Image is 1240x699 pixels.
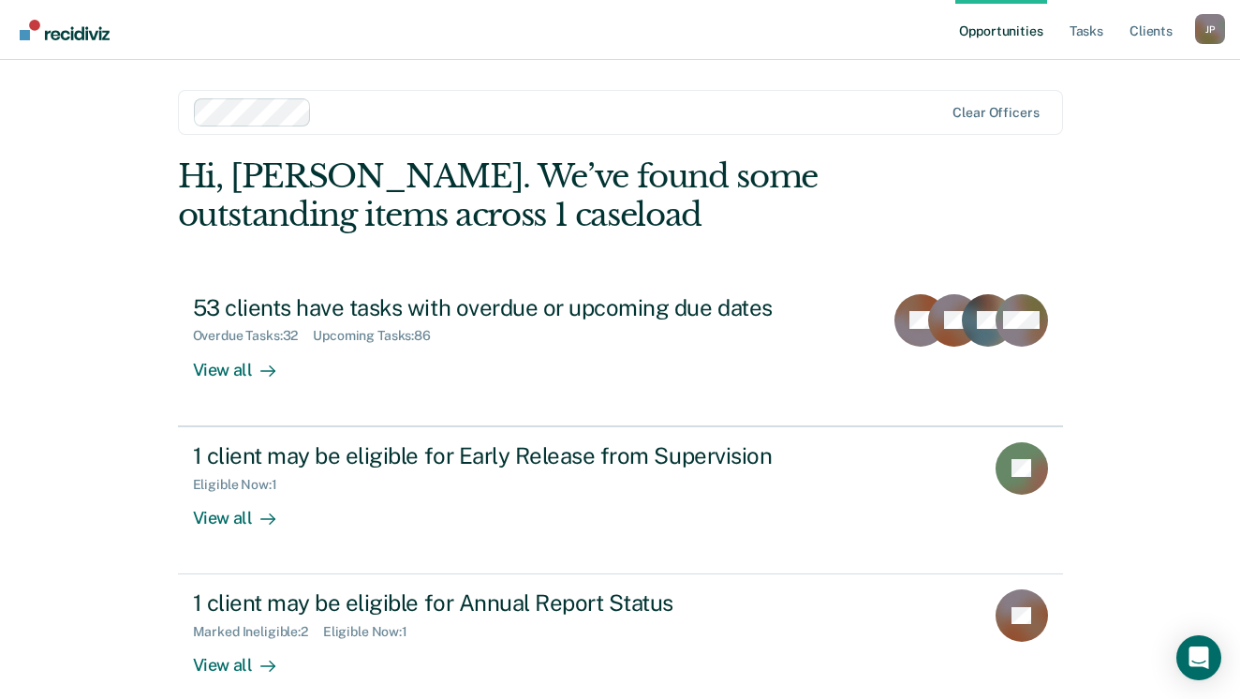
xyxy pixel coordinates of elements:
a: 53 clients have tasks with overdue or upcoming due datesOverdue Tasks:32Upcoming Tasks:86View all [178,279,1063,426]
div: View all [193,640,298,677]
div: Overdue Tasks : 32 [193,328,314,344]
a: 1 client may be eligible for Early Release from SupervisionEligible Now:1View all [178,426,1063,574]
div: Marked Ineligible : 2 [193,624,323,640]
div: 1 client may be eligible for Annual Report Status [193,589,850,617]
div: 53 clients have tasks with overdue or upcoming due dates [193,294,850,321]
div: Upcoming Tasks : 86 [313,328,446,344]
div: 1 client may be eligible for Early Release from Supervision [193,442,850,469]
img: Recidiviz [20,20,110,40]
div: Open Intercom Messenger [1176,635,1221,680]
div: Eligible Now : 1 [323,624,422,640]
div: J P [1195,14,1225,44]
div: Clear officers [952,105,1039,121]
div: View all [193,344,298,380]
div: Eligible Now : 1 [193,477,292,493]
div: Hi, [PERSON_NAME]. We’ve found some outstanding items across 1 caseload [178,157,886,234]
button: Profile dropdown button [1195,14,1225,44]
div: View all [193,492,298,528]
